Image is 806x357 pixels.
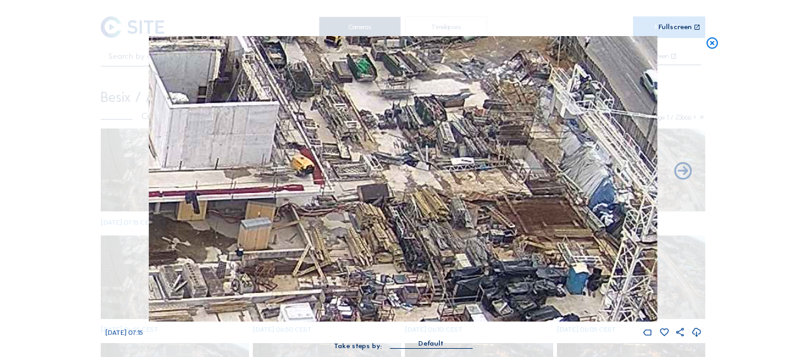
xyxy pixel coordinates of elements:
[658,23,692,31] div: Fullscreen
[418,338,444,349] div: Default
[105,329,143,337] span: [DATE] 07:15
[334,342,382,349] div: Take steps by:
[149,36,657,322] img: Image
[390,338,472,348] div: Default
[672,161,693,182] i: Back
